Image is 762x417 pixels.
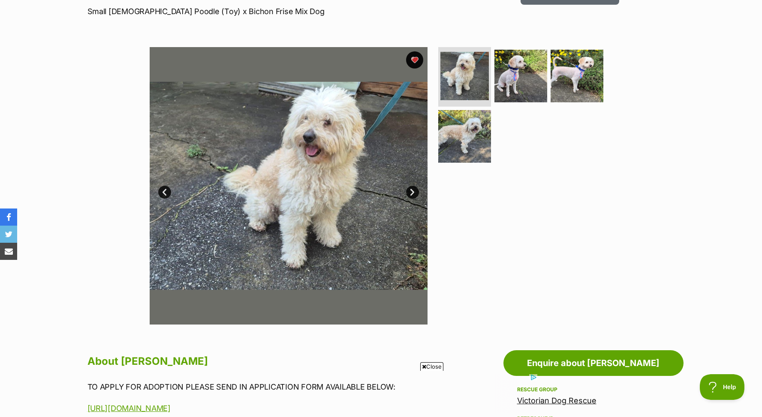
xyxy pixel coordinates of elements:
h2: About [PERSON_NAME] [87,352,442,371]
img: Photo of Jack Uffelman [438,110,491,163]
button: favourite [406,51,423,69]
p: Small [DEMOGRAPHIC_DATA] Poodle (Toy) x Bichon Frise Mix Dog [87,6,450,17]
img: Photo of Jack Uffelman [494,50,547,102]
iframe: Help Scout Beacon - Open [700,374,745,400]
a: Enquire about [PERSON_NAME] [503,350,684,376]
img: Photo of Jack Uffelman [551,50,603,102]
div: Rescue group [517,386,670,393]
p: TO APPLY FOR ADOPTION PLEASE SEND IN APPLICATION FORM AVAILABLE BELOW: [87,381,442,393]
a: Victorian Dog Rescue [517,396,596,405]
a: [URL][DOMAIN_NAME] [87,404,171,413]
img: Photo of Jack Uffelman [150,47,428,325]
img: Photo of Jack Uffelman [440,52,489,100]
span: Close [420,362,443,371]
a: Prev [158,186,171,199]
a: Next [406,186,419,199]
iframe: Advertisement [225,374,537,413]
